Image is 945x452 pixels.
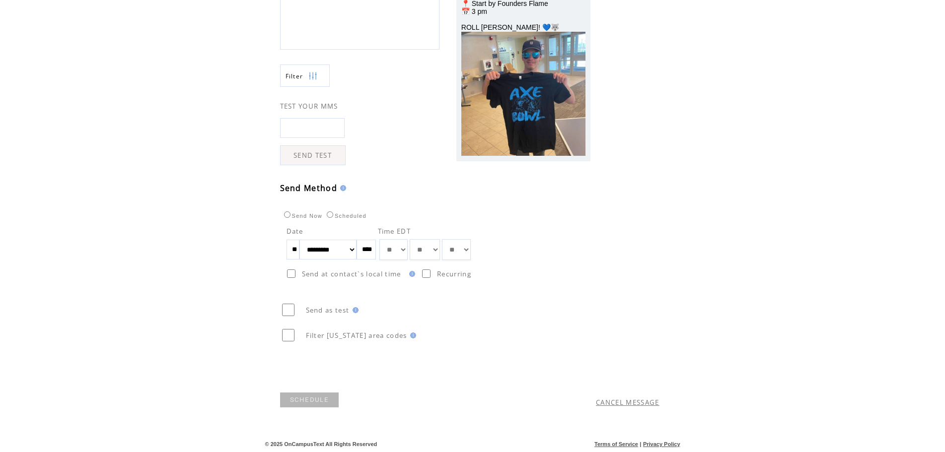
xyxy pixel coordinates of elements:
[337,185,346,191] img: help.gif
[284,211,291,218] input: Send Now
[594,441,638,447] a: Terms of Service
[302,269,401,278] span: Send at contact`s local time
[265,441,377,447] span: © 2025 OnCampusText All Rights Reserved
[308,65,317,87] img: filters.png
[286,72,303,80] span: Show filters
[643,441,680,447] a: Privacy Policy
[306,306,350,315] span: Send as test
[378,227,411,236] span: Time EDT
[287,227,303,236] span: Date
[437,269,471,278] span: Recurring
[306,331,407,340] span: Filter [US_STATE] area codes
[324,213,366,219] label: Scheduled
[280,102,338,111] span: TEST YOUR MMS
[406,271,415,277] img: help.gif
[350,307,359,313] img: help.gif
[282,213,322,219] label: Send Now
[280,392,339,407] a: SCHEDULE
[280,145,346,165] a: SEND TEST
[596,398,659,407] a: CANCEL MESSAGE
[280,65,330,87] a: Filter
[407,332,416,338] img: help.gif
[640,441,641,447] span: |
[327,211,333,218] input: Scheduled
[280,183,338,194] span: Send Method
